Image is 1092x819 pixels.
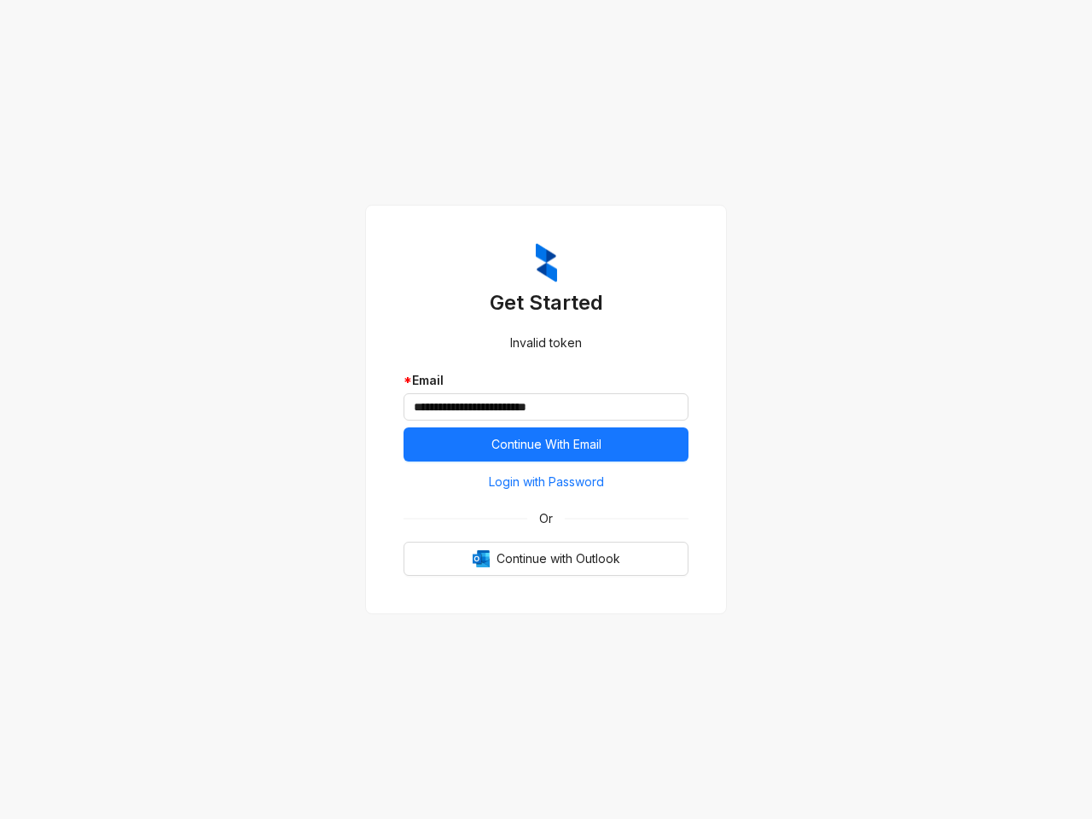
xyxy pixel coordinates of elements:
button: OutlookContinue with Outlook [404,542,688,576]
span: Login with Password [489,473,604,491]
img: Outlook [473,550,490,567]
button: Login with Password [404,468,688,496]
div: Invalid token [404,334,688,352]
span: Or [527,509,565,528]
img: ZumaIcon [536,243,557,282]
div: Email [404,371,688,390]
span: Continue with Outlook [497,549,620,568]
button: Continue With Email [404,427,688,462]
h3: Get Started [404,289,688,317]
span: Continue With Email [491,435,601,454]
